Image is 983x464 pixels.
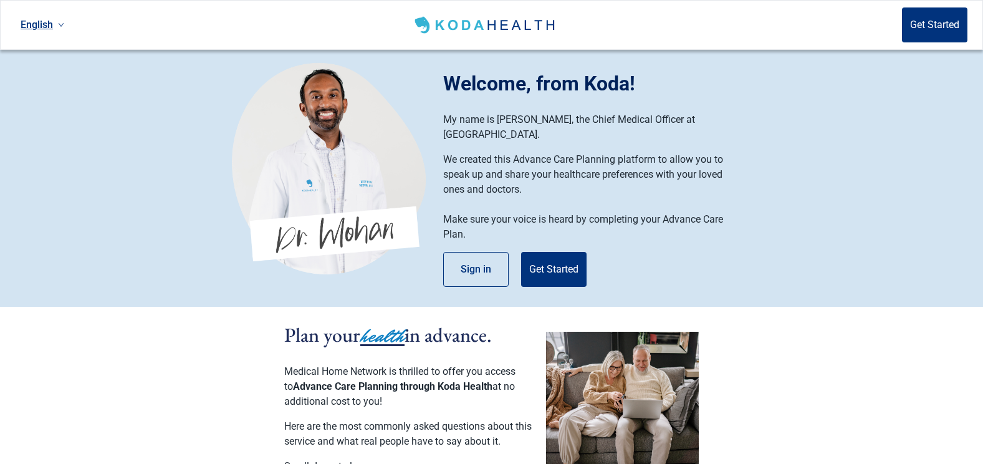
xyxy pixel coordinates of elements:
p: Make sure your voice is heard by completing your Advance Care Plan. [443,212,739,242]
span: Medical Home Network is thrilled to offer you access to [284,365,515,392]
button: Sign in [443,252,509,287]
button: Get Started [902,7,967,42]
p: We created this Advance Care Planning platform to allow you to speak up and share your healthcare... [443,152,739,197]
span: in advance. [405,322,492,348]
span: down [58,22,64,28]
a: Current language: English [16,14,69,35]
span: Advance Care Planning through Koda Health [293,380,492,392]
img: Koda Health [232,62,426,274]
div: Welcome, from Koda! [443,69,752,99]
img: Koda Health [412,15,560,35]
button: Get Started [521,252,587,287]
p: Here are the most commonly asked questions about this service and what real people have to say ab... [284,419,534,449]
span: Plan your [284,322,360,348]
span: health [360,322,405,350]
p: My name is [PERSON_NAME], the Chief Medical Officer at [GEOGRAPHIC_DATA]. [443,112,739,142]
